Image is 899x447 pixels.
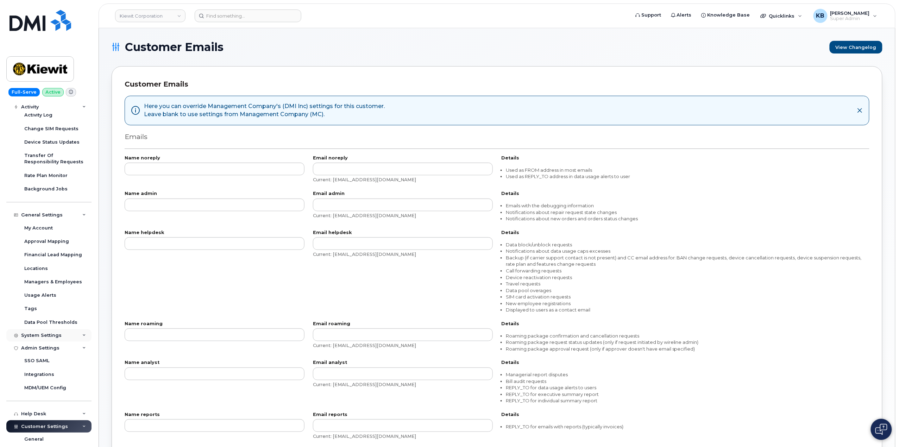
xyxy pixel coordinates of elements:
label: Details [501,322,869,326]
label: Details [501,191,869,196]
label: Name reports [125,413,304,417]
li: Notifications about data usage caps excesses [506,248,869,254]
div: Current: [EMAIL_ADDRESS][DOMAIN_NAME] [313,251,493,258]
p: Here you can override Management Company's (DMI Inc) settings for this customer. [144,102,385,111]
li: Used as REPLY_TO address in data usage alerts to user [506,173,869,180]
label: Email noreply [313,156,493,160]
div: Current: [EMAIL_ADDRESS][DOMAIN_NAME] [313,433,493,440]
li: Data block/unblock requests [506,241,869,248]
a: View Changelog [830,41,882,53]
li: REPLY_TO for individual summary report [506,397,869,404]
li: SIM card activation requests [506,294,869,300]
label: Details [501,413,869,417]
li: REPLY_TO for data usage alerts to users [506,384,869,391]
div: Current: [EMAIL_ADDRESS][DOMAIN_NAME] [313,382,493,388]
p: Leave blank to use settings from Management Company (MC). [144,111,385,119]
li: Data pool overages [506,287,869,294]
li: Call forwarding requests [506,267,869,274]
li: Travel requests [506,281,869,287]
label: Email analyst [313,360,493,365]
div: Current: [EMAIL_ADDRESS][DOMAIN_NAME] [313,342,493,349]
li: Displayed to users as a contact email [506,307,869,313]
img: Open chat [875,424,887,435]
div: Current: [EMAIL_ADDRESS][DOMAIN_NAME] [313,177,493,183]
li: Notifications about repair request state changes [506,209,869,216]
label: Name admin [125,191,304,196]
li: Emails with the debugging information [506,202,869,209]
li: Notifications about new orders and orders status changes [506,215,869,222]
label: Details [501,231,869,235]
label: Name analyst [125,360,304,365]
label: Details [501,360,869,365]
label: Email helpdesk [313,231,493,235]
li: Used as FROM address in most emails [506,167,869,174]
label: Details [501,156,869,160]
span: Customer Emails [125,42,224,52]
div: Customer Emails [125,79,869,89]
li: REPLY_TO for emails with reports (typically invoices) [506,423,869,430]
label: Name noreply [125,156,304,160]
label: Email admin [313,191,493,196]
li: Roaming package request status updates (only if request initiated by wireline admin) [506,339,869,346]
li: New employee registrations [506,300,869,307]
li: Roaming package approval request (only if approver doesn't have email specified) [506,346,869,352]
li: Managerial report disputes [506,371,869,378]
li: Bill audit requests [506,378,869,385]
div: Emails [125,132,869,149]
label: Email reports [313,413,493,417]
li: Device reactivation requests [506,274,869,281]
label: Name helpdesk [125,231,304,235]
li: REPLY_TO for executive summary report [506,391,869,398]
li: Backup (if carrier support contact is not present) and CC email address for: BAN change requests,... [506,254,869,267]
div: Current: [EMAIL_ADDRESS][DOMAIN_NAME] [313,213,493,219]
label: Name roaming [125,322,304,326]
li: Roaming package confirmation and cancellation requests [506,333,869,339]
label: Email roaming [313,322,493,326]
